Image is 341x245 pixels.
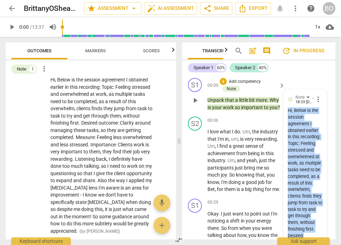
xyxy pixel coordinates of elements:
[188,78,202,92] div: Change speaker
[235,2,271,15] button: Export
[270,105,278,110] span: you
[253,186,265,192] span: thing
[8,23,16,31] span: play_arrow
[258,179,266,185] span: job
[256,165,264,171] span: me
[17,66,26,73] div: Note
[80,229,120,234] span: ( by [PERSON_NAME] )
[266,179,272,185] span: for
[323,2,335,15] button: BO
[158,221,166,230] span: add
[282,47,324,55] span: In progress
[49,23,57,31] span: volume_up
[221,211,223,217] span: I
[50,77,152,234] span: Hi, Below is the session agreement I obtained earlier in this recording: Topic: Feeling stressed ...
[225,136,229,142] span: in
[188,199,202,213] div: Change speaker
[175,236,183,244] span: compare_arrows
[305,2,317,15] a: Help
[271,232,278,238] span: the
[245,211,250,217] span: to
[277,136,278,142] span: .
[228,225,239,231] span: from
[245,143,259,149] span: sense
[237,158,246,163] span: and
[282,47,291,55] span: update
[249,97,256,103] span: bit
[230,218,241,224] span: shift
[248,151,261,156] span: being
[241,186,245,192] span: a
[193,64,213,71] div: Speaker 1
[257,158,259,163] span: ,
[255,136,277,142] span: rewarding
[237,186,241,192] span: is
[277,44,330,58] button: Review is in progress
[8,4,16,13] span: arrow_back
[250,211,262,217] span: point
[229,136,231,142] span: ,
[256,97,267,103] span: more
[278,81,286,90] span: keyboard_arrow_right
[219,179,221,185] span: ,
[30,24,44,30] span: / 13:37
[231,136,238,142] span: Filler word
[235,64,255,71] div: Speaker 2
[241,105,264,110] span: important
[227,86,236,92] div: Note
[207,143,215,149] span: Filler word
[207,218,226,224] span: noticing
[218,211,221,217] span: .
[226,218,230,224] span: a
[250,129,252,134] span: ,
[260,129,278,134] span: industry
[225,158,227,163] span: .
[326,23,334,31] span: cloud_download
[19,24,29,30] span: 0:00
[85,48,106,53] span: Markers
[243,129,250,134] span: Filler word
[238,136,240,142] span: ,
[236,172,255,178] span: knowing
[207,211,218,217] span: Okay
[158,199,166,207] span: mic
[267,172,275,178] span: you
[215,186,217,192] span: ,
[295,94,305,101] div: Note
[147,4,194,13] span: AI Assessment
[245,136,255,142] span: very
[295,94,312,100] div: Note
[207,186,215,192] span: Bet
[219,225,221,231] span: .
[207,165,235,171] span: participants
[212,105,223,110] span: your
[207,199,218,205] span: 00:29
[207,232,223,238] span: talking
[87,4,96,13] span: star
[154,194,170,211] button: Add voice note
[190,95,201,106] button: Play
[246,158,257,163] span: yeah
[234,47,243,55] span: search
[147,4,156,13] span: auto_fix_high
[259,158,268,163] span: just
[235,158,237,163] span: ,
[227,158,235,163] span: Filler word
[188,117,202,131] div: Change speaker
[261,45,272,57] button: Show/Hide comments
[87,4,138,13] span: Assessment
[207,172,221,178] span: much
[223,232,237,238] span: about
[240,136,245,142] span: is
[262,211,271,217] span: out
[258,64,267,71] div: 40%
[246,179,258,185] span: good
[240,129,243,134] span: .
[235,97,239,103] span: a
[277,237,330,245] div: Ask support
[229,179,242,185] span: doing
[279,186,280,192] span: .
[229,143,233,149] span: a
[216,64,226,71] div: 60%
